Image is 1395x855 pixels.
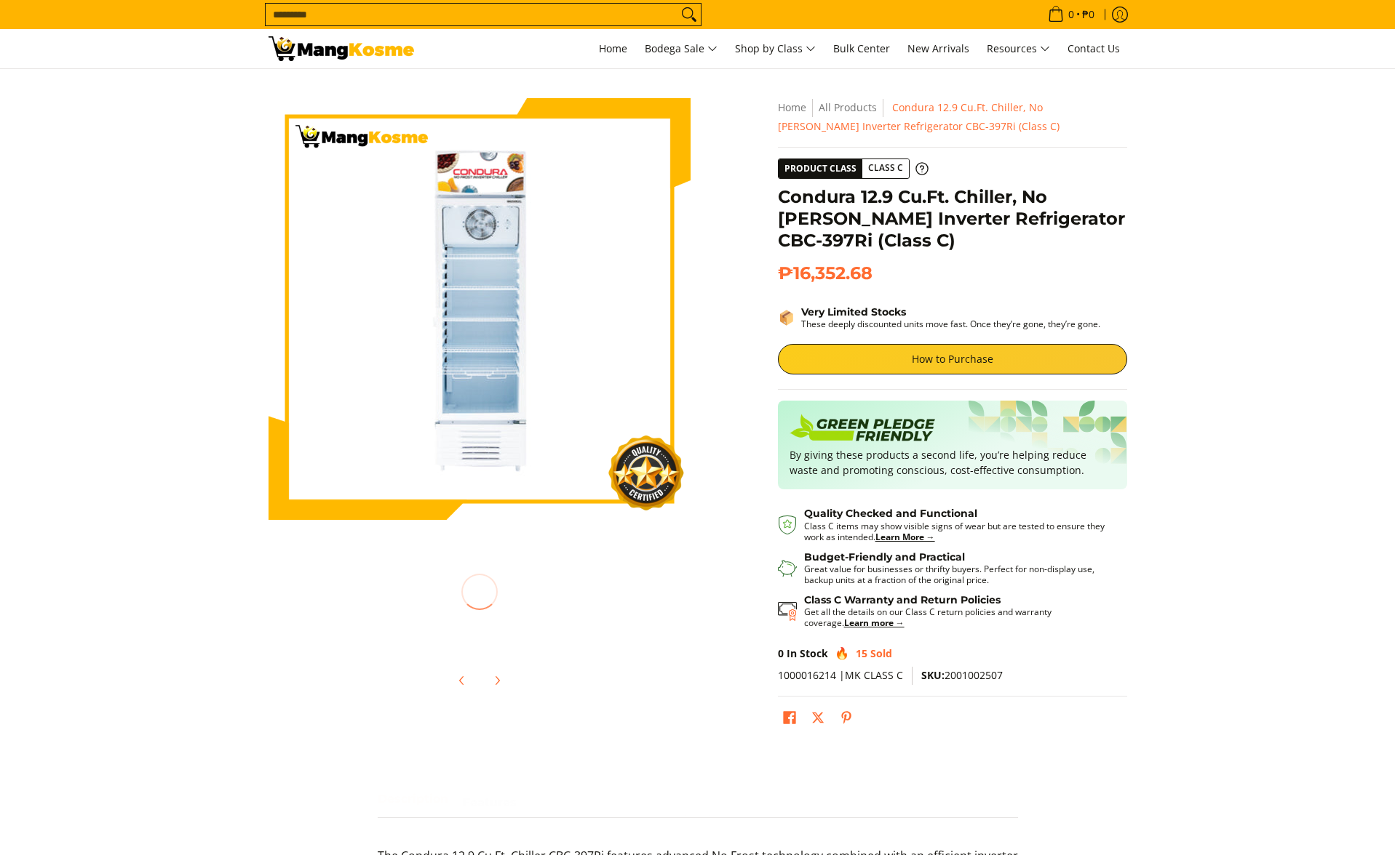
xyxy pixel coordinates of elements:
[429,29,1127,68] nav: Main Menu
[979,29,1057,68] a: Resources
[778,100,1060,133] span: Condura 12.9 Cu.Ft. Chiller, No [PERSON_NAME] Inverter Refrigerator CBC-397Ri (Class C)
[592,29,635,68] a: Home
[269,545,363,639] img: Condura 12.9 Cu.Ft. Chiller, No Forst Inverter Refrigerator CBC-397Ri (Class C)-1
[856,646,867,660] span: 15
[778,344,1127,374] a: How to Purchase
[1044,7,1099,23] span: •
[907,41,969,55] span: New Arrivals
[677,4,701,25] button: Search
[833,41,890,55] span: Bulk Center
[987,40,1050,58] span: Resources
[735,40,816,58] span: Shop by Class
[836,707,857,732] a: Pin on Pinterest
[487,545,581,639] img: Condura 12.9 Cu.Ft. Chiller, No Forst Inverter Refrigerator CBC-397Ri (Class C)-3
[900,29,977,68] a: New Arrivals
[801,305,906,318] strong: Very Limited Stocks
[862,159,909,177] span: Class C
[804,521,1113,542] p: Class C items may show visible signs of wear but are tested to ensure they work as intended.
[790,447,1116,478] p: By giving these products a second life, you’re helping reduce waste and promoting conscious, cost...
[779,707,800,732] a: Share on Facebook
[804,507,977,520] strong: Quality Checked and Functional
[808,707,828,732] a: Post on X
[804,550,965,563] strong: Budget-Friendly and Practical
[481,665,513,697] button: Next
[778,98,1127,136] nav: Breadcrumbs
[463,790,517,817] a: Description 1
[778,158,929,179] a: Product Class Class C
[596,545,691,639] img: Condura 12.9 Cu.Ft. Chiller, No Forst Inverter Refrigerator CBC-397Ri (Class C)-4
[870,646,892,660] span: Sold
[778,100,806,114] a: Home
[378,790,448,816] span: Description
[804,593,1001,606] strong: Class C Warranty and Return Policies
[378,790,448,817] a: Description
[1080,9,1097,20] span: ₱0
[804,606,1113,628] p: Get all the details on our Class C return policies and warranty coverage.
[463,795,517,809] strong: Features
[378,545,472,639] img: Condura 12.9 Cu.Ft. Chiller, No Forst Inverter Refrigerator CBC-397Ri (Class C)-2
[819,100,877,114] a: All Products
[875,531,935,543] a: Learn More →
[645,40,718,58] span: Bodega Sale
[728,29,823,68] a: Shop by Class
[779,159,862,178] span: Product Class
[778,186,1127,252] h1: Condura 12.9 Cu.Ft. Chiller, No [PERSON_NAME] Inverter Refrigerator CBC-397Ri (Class C)
[778,646,784,660] span: 0
[921,668,1003,682] span: 2001002507
[599,41,627,55] span: Home
[844,617,905,629] a: Learn more →
[446,665,478,697] button: Previous
[269,98,691,520] img: Condura 12.9 Cu.Ft. Chiller, No Forst Inverter Refrigerator CBC-397Ri (Class C)
[269,36,414,61] img: Condura 12.9 Cu.Ft. Chiller, No Forst Inverter Refrigerator CBC-397Ri | Mang Kosme
[1066,9,1076,20] span: 0
[804,563,1113,585] p: Great value for businesses or thrifty buyers. Perfect for non-display use, backup units at a frac...
[790,412,935,447] img: Badge sustainability green pledge friendly
[921,668,945,682] span: SKU:
[801,318,1100,329] p: These deeply discounted units move fast. Once they’re gone, they’re gone.
[1060,29,1127,68] a: Contact Us
[787,646,828,660] span: In Stock
[637,29,725,68] a: Bodega Sale
[778,668,903,682] span: 1000016214 |MK CLASS C
[1068,41,1120,55] span: Contact Us
[826,29,897,68] a: Bulk Center
[778,262,873,284] span: ₱16,352.68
